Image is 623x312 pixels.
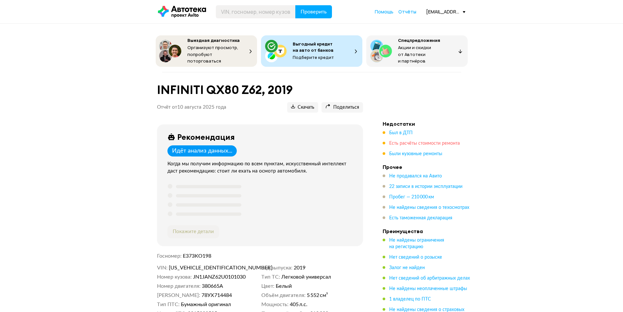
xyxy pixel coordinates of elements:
button: Покажите детали [167,225,219,238]
a: Отчёты [398,9,416,15]
span: Спецпредложения [398,37,440,43]
span: Легковой универсал [281,274,331,280]
div: Рекомендация [177,132,235,141]
span: Пробег — 210 000 км [389,195,434,199]
span: Акции и скидки от Автотеки и партнёров [398,45,431,64]
span: Белый [276,283,292,289]
dt: Год выпуска [261,265,292,271]
h4: Прочее [383,164,474,170]
button: Выгодный кредит на авто от банковПодберите кредит [261,35,362,67]
span: Скачать [291,104,314,111]
span: Бумажный оригинал [181,301,231,308]
a: Помощь [375,9,393,15]
span: Выездная диагностика [187,37,240,43]
dt: Цвет [261,283,274,289]
span: Проверить [301,9,327,14]
button: Поделиться [321,102,363,113]
dt: Объём двигателя [261,292,305,299]
span: 1 владелец по ПТС [389,297,431,302]
h4: Преимущества [383,228,474,234]
button: СпецпредложенияАкции и скидки от Автотеки и партнёров [366,35,468,67]
dt: Номер кузова [157,274,192,280]
span: Есть расчёты стоимости ремонта [389,141,460,146]
dt: Мощность [261,301,288,308]
span: Подберите кредит [293,54,334,60]
span: Есть таможенная декларация [389,216,452,220]
div: Когда мы получим информацию по всем пунктам, искусственный интеллект даст рекомендацию: стоит ли ... [167,160,355,175]
span: Не найдены ограничения на регистрацию [389,238,444,249]
button: Выездная диагностикаОрганизуют просмотр, попробуют поторговаться [156,35,257,67]
dt: [PERSON_NAME] [157,292,200,299]
span: Покажите детали [173,229,214,234]
span: [US_VEHICLE_IDENTIFICATION_NUMBER] [169,265,244,271]
dt: Номер двигателя [157,283,200,289]
span: Нет сведений о розыске [389,255,442,260]
span: Организуют просмотр, попробуют поторговаться [187,45,238,64]
span: Выгодный кредит на авто от банков [293,41,334,53]
dt: Госномер [157,253,182,259]
span: Не найдены неоплаченные штрафы [389,286,467,291]
input: VIN, госномер, номер кузова [216,5,296,18]
span: Залог не найден [389,266,425,270]
button: Проверить [295,5,332,18]
button: Скачать [287,102,318,113]
div: [EMAIL_ADDRESS][DOMAIN_NAME] [426,9,465,15]
span: 22 записи в истории эксплуатации [389,184,462,189]
span: Е373КО198 [183,253,211,259]
span: JN1JАNZ62U0101030 [193,274,246,280]
span: Нет сведений об арбитражных делах [389,276,470,281]
span: Не продавался на Авито [389,174,442,178]
span: 78УХ714484 [201,292,232,299]
dt: Тип ТС [261,274,280,280]
span: 380665А [202,283,223,289]
p: Отчёт от 10 августа 2025 года [157,104,226,111]
span: 405 л.с. [290,301,307,308]
span: Поделиться [325,104,359,111]
span: 2019 [294,265,305,271]
dt: Тип ПТС [157,301,180,308]
h4: Недостатки [383,120,474,127]
span: Не найдены сведения о техосмотрах [389,205,469,210]
span: Были кузовные ремонты [389,152,442,156]
dt: VIN [157,265,167,271]
span: Был в ДТП [389,131,413,135]
span: 5 552 см³ [307,292,328,299]
div: Идёт анализ данных... [172,147,232,155]
h1: INFINITI QX80 Z62, 2019 [157,83,363,97]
